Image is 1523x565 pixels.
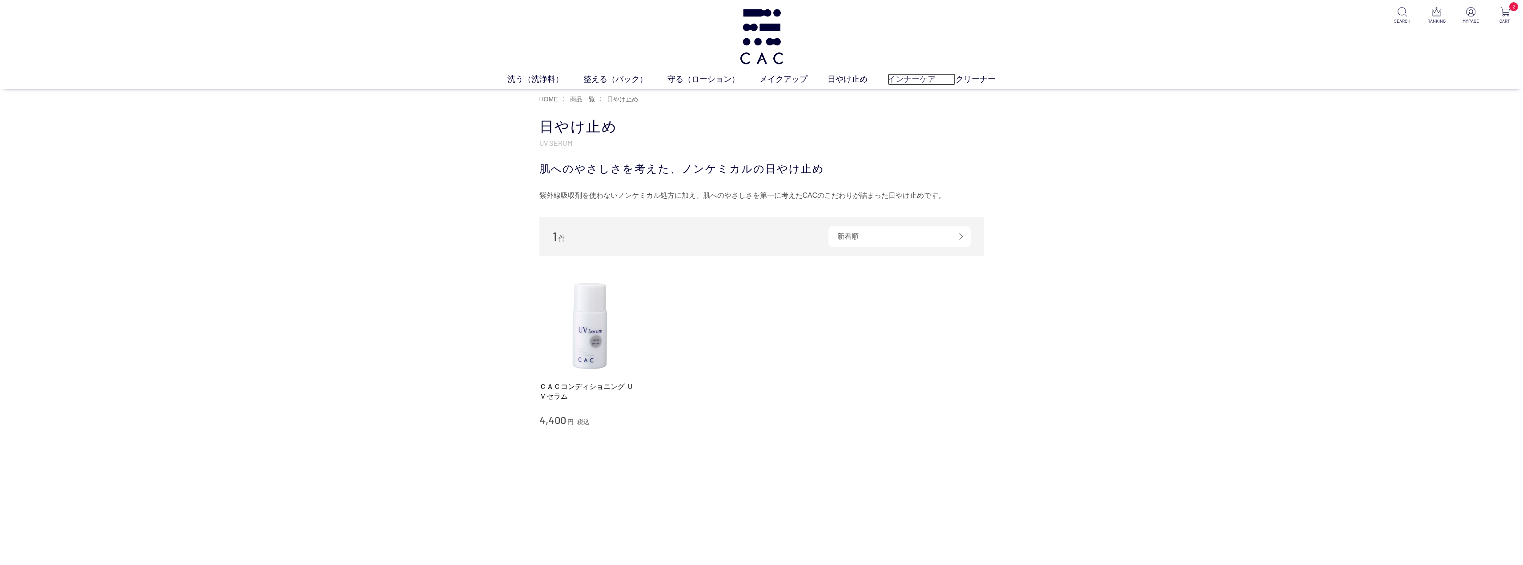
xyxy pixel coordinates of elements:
a: MYPAGE [1460,7,1482,24]
a: 洗う（洗浄料） [507,73,583,85]
a: 守る（ローション） [667,73,759,85]
p: MYPAGE [1460,18,1482,24]
a: クリーナー [956,73,1016,85]
p: RANKING [1426,18,1447,24]
div: 紫外線吸収剤を使わないノンケミカル処方に加え、肌へのやさしさを第一に考えたCACのこだわりが詰まった日やけ止めです。 [539,188,984,203]
a: メイクアップ [759,73,828,85]
span: 件 [559,235,566,242]
a: RANKING [1426,7,1447,24]
span: 1 [553,229,557,243]
a: ＣＡＣコンディショニング ＵＶセラム [539,382,641,401]
a: 日やけ止め [605,96,638,103]
span: 日やけ止め [607,96,638,103]
a: 2 CART [1494,7,1516,24]
p: CART [1494,18,1516,24]
a: 商品一覧 [568,96,595,103]
span: 商品一覧 [570,96,595,103]
a: SEARCH [1391,7,1413,24]
div: 新着順 [828,226,971,247]
h1: 日やけ止め [539,117,984,136]
span: 税込 [577,418,590,425]
span: 4,400 [539,413,566,426]
span: 2 [1509,2,1518,11]
a: HOME [539,96,558,103]
span: 円 [567,418,574,425]
li: 〉 [599,95,640,104]
div: 肌へのやさしさを考えた、ノンケミカルの日やけ止め [539,161,984,177]
p: UV SERUM [539,138,984,148]
img: ＣＡＣコンディショニング ＵＶセラム [539,274,641,375]
a: 日やけ止め [828,73,888,85]
a: インナーケア [888,73,956,85]
li: 〉 [562,95,597,104]
a: 整える（パック） [583,73,667,85]
img: logo [737,9,786,64]
p: SEARCH [1391,18,1413,24]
